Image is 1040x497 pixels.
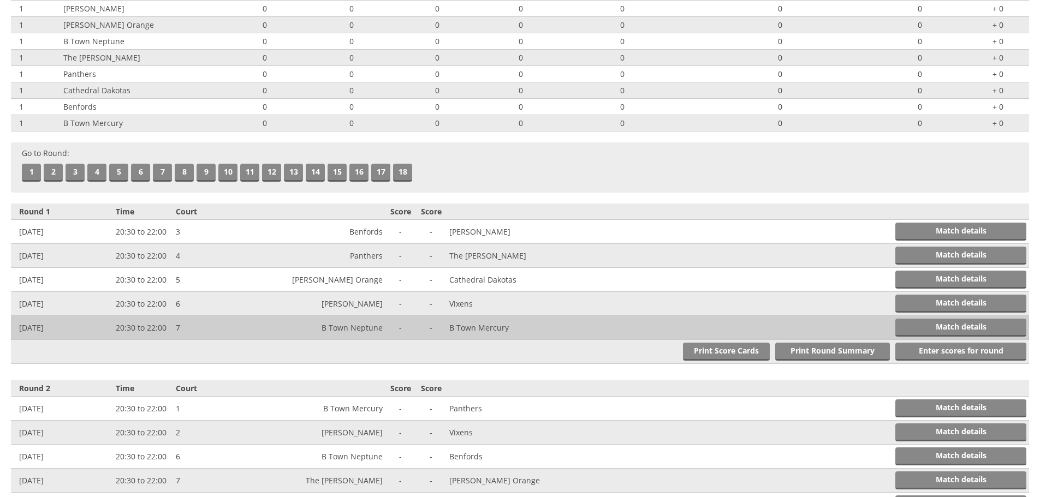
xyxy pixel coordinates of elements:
[688,66,872,82] td: 0
[314,115,389,131] td: 0
[22,164,41,182] a: 1
[113,220,173,244] td: 20:30 to 22:00
[447,316,569,340] td: B Town Mercury
[485,1,556,17] td: 0
[263,316,385,340] td: B Town Neptune
[263,244,385,268] td: Panthers
[61,17,216,33] td: [PERSON_NAME] Orange
[61,115,216,131] td: B Town Mercury
[173,244,263,268] td: 4
[895,399,1026,417] a: Match details
[872,115,967,131] td: 0
[556,50,688,66] td: 0
[556,33,688,50] td: 0
[688,50,872,66] td: 0
[385,203,416,220] th: Score
[173,380,263,397] th: Court
[967,50,1029,66] td: + 0
[385,380,416,397] th: Score
[173,268,263,292] td: 5
[371,164,390,182] a: 17
[967,115,1029,131] td: + 0
[216,82,314,99] td: 0
[113,380,173,397] th: Time
[872,66,967,82] td: 0
[263,469,385,493] td: The [PERSON_NAME]
[416,445,447,469] td: -
[385,445,416,469] td: -
[447,220,569,244] td: [PERSON_NAME]
[113,292,173,316] td: 20:30 to 22:00
[556,115,688,131] td: 0
[11,421,113,445] td: [DATE]
[967,33,1029,50] td: + 0
[173,203,263,220] th: Court
[113,397,173,421] td: 20:30 to 22:00
[11,244,113,268] td: [DATE]
[416,469,447,493] td: -
[872,82,967,99] td: 0
[11,99,61,115] td: 1
[688,82,872,99] td: 0
[556,1,688,17] td: 0
[389,1,486,17] td: 0
[175,164,194,182] a: 8
[218,164,237,182] a: 10
[11,203,113,220] th: Round 1
[447,445,569,469] td: Benfords
[967,66,1029,82] td: + 0
[113,268,173,292] td: 20:30 to 22:00
[173,445,263,469] td: 6
[11,469,113,493] td: [DATE]
[216,66,314,82] td: 0
[683,343,770,361] a: Print Score Cards
[872,33,967,50] td: 0
[389,17,486,33] td: 0
[131,164,150,182] a: 6
[113,316,173,340] td: 20:30 to 22:00
[61,66,216,82] td: Panthers
[61,82,216,99] td: Cathedral Dakotas
[895,447,1026,465] a: Match details
[173,316,263,340] td: 7
[485,50,556,66] td: 0
[11,142,1029,193] div: Go to Round:
[11,66,61,82] td: 1
[328,164,347,182] a: 15
[385,292,416,316] td: -
[11,82,61,99] td: 1
[556,17,688,33] td: 0
[416,292,447,316] td: -
[485,17,556,33] td: 0
[11,316,113,340] td: [DATE]
[872,1,967,17] td: 0
[314,66,389,82] td: 0
[240,164,259,182] a: 11
[314,99,389,115] td: 0
[385,268,416,292] td: -
[173,469,263,493] td: 7
[113,203,173,220] th: Time
[485,66,556,82] td: 0
[263,268,385,292] td: [PERSON_NAME] Orange
[61,50,216,66] td: The [PERSON_NAME]
[11,445,113,469] td: [DATE]
[263,220,385,244] td: Benfords
[485,82,556,99] td: 0
[61,1,216,17] td: [PERSON_NAME]
[66,164,85,182] a: 3
[872,17,967,33] td: 0
[447,244,569,268] td: The [PERSON_NAME]
[389,82,486,99] td: 0
[688,99,872,115] td: 0
[263,397,385,421] td: B Town Mercury
[416,220,447,244] td: -
[153,164,172,182] a: 7
[216,33,314,50] td: 0
[263,445,385,469] td: B Town Neptune
[775,343,890,361] a: Print Round Summary
[87,164,106,182] a: 4
[44,164,63,182] a: 2
[216,99,314,115] td: 0
[447,292,569,316] td: Vixens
